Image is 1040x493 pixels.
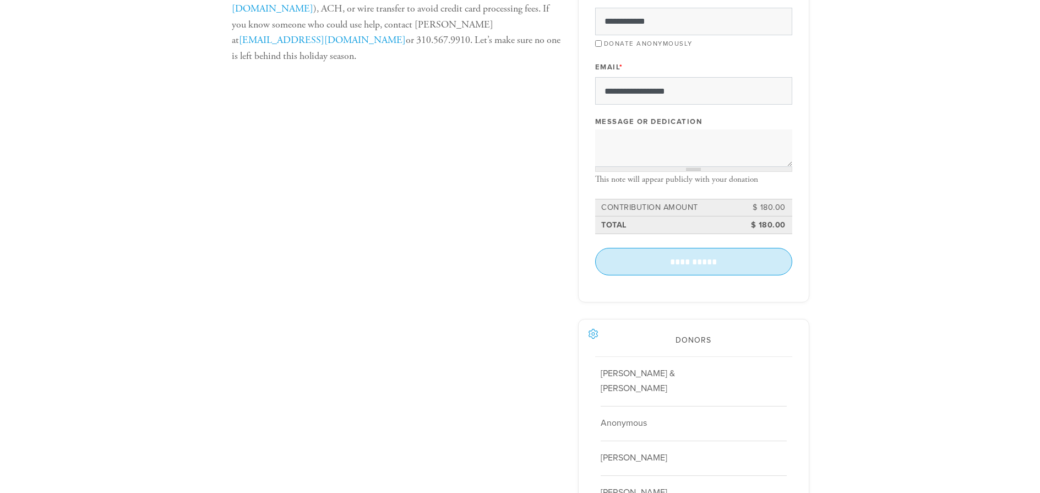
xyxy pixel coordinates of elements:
[239,34,406,46] a: [EMAIL_ADDRESS][DOMAIN_NAME]
[600,200,738,215] td: Contribution Amount
[600,218,738,233] td: Total
[619,63,623,72] span: This field is required.
[601,418,647,429] span: Anonymous
[595,175,792,185] div: This note will appear publicly with your donation
[601,452,667,463] span: [PERSON_NAME]
[738,200,787,215] td: $ 180.00
[595,336,792,345] h2: Donors
[604,40,693,47] label: Donate Anonymously
[601,368,675,394] span: [PERSON_NAME] & [PERSON_NAME]
[595,117,703,127] label: Message or dedication
[738,218,787,233] td: $ 180.00
[595,62,623,72] label: Email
